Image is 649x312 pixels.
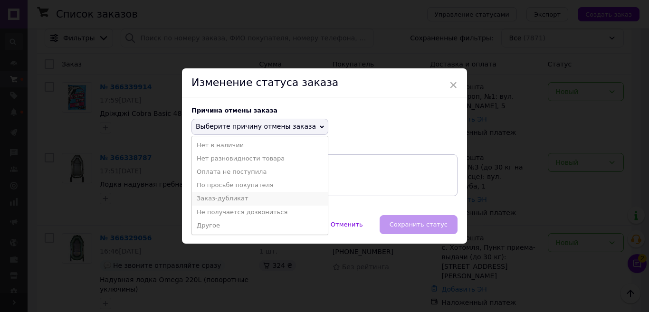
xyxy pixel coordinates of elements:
span: Отменить [331,221,363,228]
li: Другое [192,219,328,232]
div: Изменение статуса заказа [182,68,467,97]
div: Причина отмены заказа [191,107,458,114]
li: Не получается дозвониться [192,206,328,219]
li: По просьбе покупателя [192,179,328,192]
li: Нет разновидности товара [192,152,328,165]
span: Выберите причину отмены заказа [196,123,316,130]
li: Заказ-дубликат [192,192,328,205]
button: Отменить [321,215,373,234]
li: Оплата не поступила [192,165,328,179]
li: Нет в наличии [192,139,328,152]
span: × [449,77,458,93]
